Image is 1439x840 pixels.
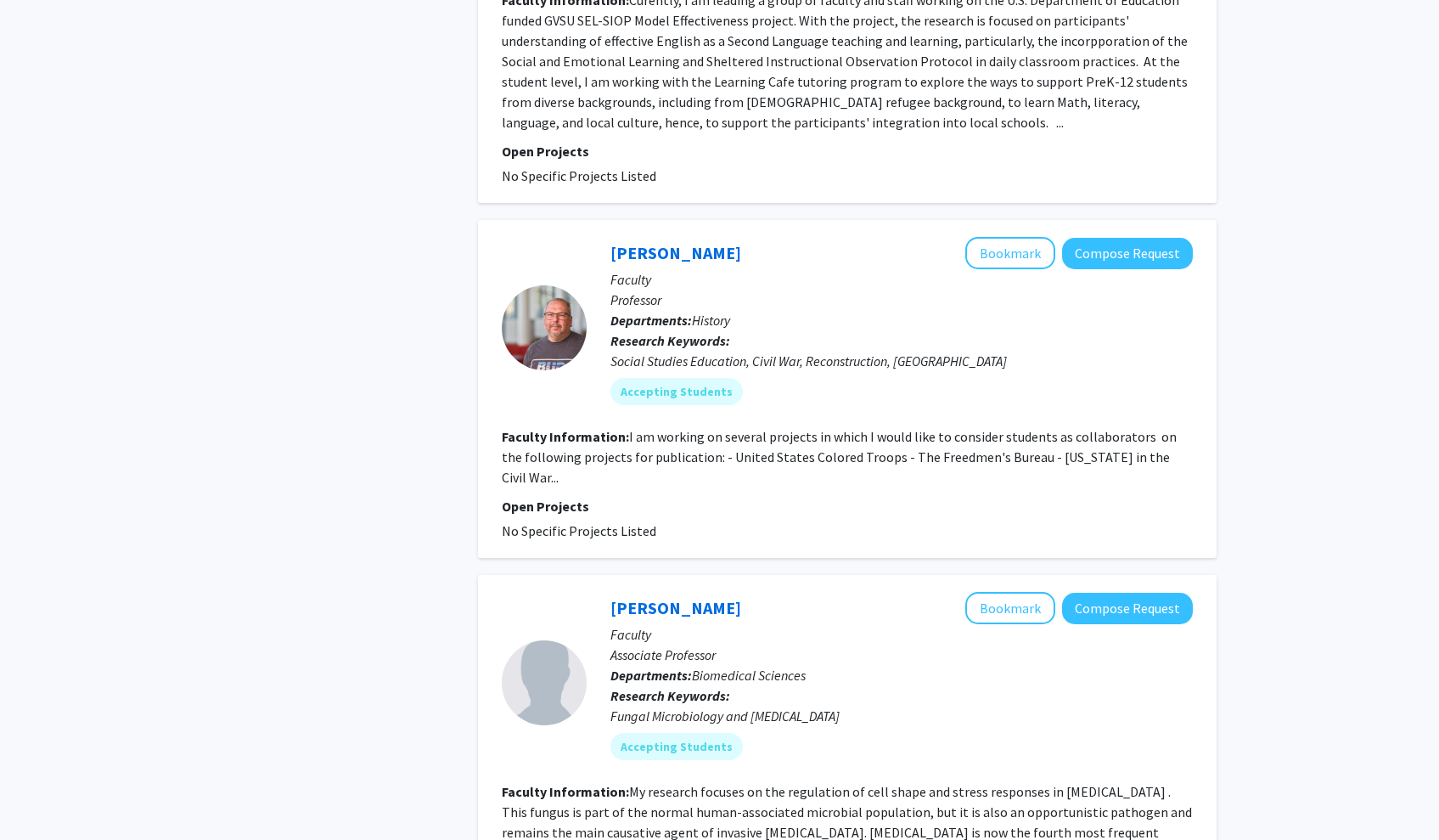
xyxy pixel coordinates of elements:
[692,312,730,329] span: History
[610,290,1193,310] p: Professor
[610,733,743,760] mat-chip: Accepting Students
[610,351,1193,371] div: Social Studies Education, Civil War, Reconstruction, [GEOGRAPHIC_DATA]
[965,592,1055,624] button: Add Ian Cleary to Bookmarks
[610,597,741,618] a: [PERSON_NAME]
[610,332,730,349] b: Research Keywords:
[502,522,656,539] span: No Specific Projects Listed
[610,242,741,263] a: [PERSON_NAME]
[610,667,692,684] b: Departments:
[502,428,629,445] b: Faculty Information:
[965,237,1055,269] button: Add Scott Stabler to Bookmarks
[610,269,1193,290] p: Faculty
[502,783,629,800] b: Faculty Information:
[1062,593,1193,624] button: Compose Request to Ian Cleary
[1062,238,1193,269] button: Compose Request to Scott Stabler
[610,706,1193,726] div: Fungal Microbiology and [MEDICAL_DATA]
[610,645,1193,665] p: Associate Professor
[692,667,806,684] span: Biomedical Sciences
[610,687,730,704] b: Research Keywords:
[502,428,1177,486] fg-read-more: I am working on several projects in which I would like to consider students as collaborators on t...
[13,764,72,827] iframe: Chat
[502,141,1193,161] p: Open Projects
[502,167,656,184] span: No Specific Projects Listed
[610,624,1193,645] p: Faculty
[610,312,692,329] b: Departments:
[502,496,1193,516] p: Open Projects
[610,378,743,405] mat-chip: Accepting Students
